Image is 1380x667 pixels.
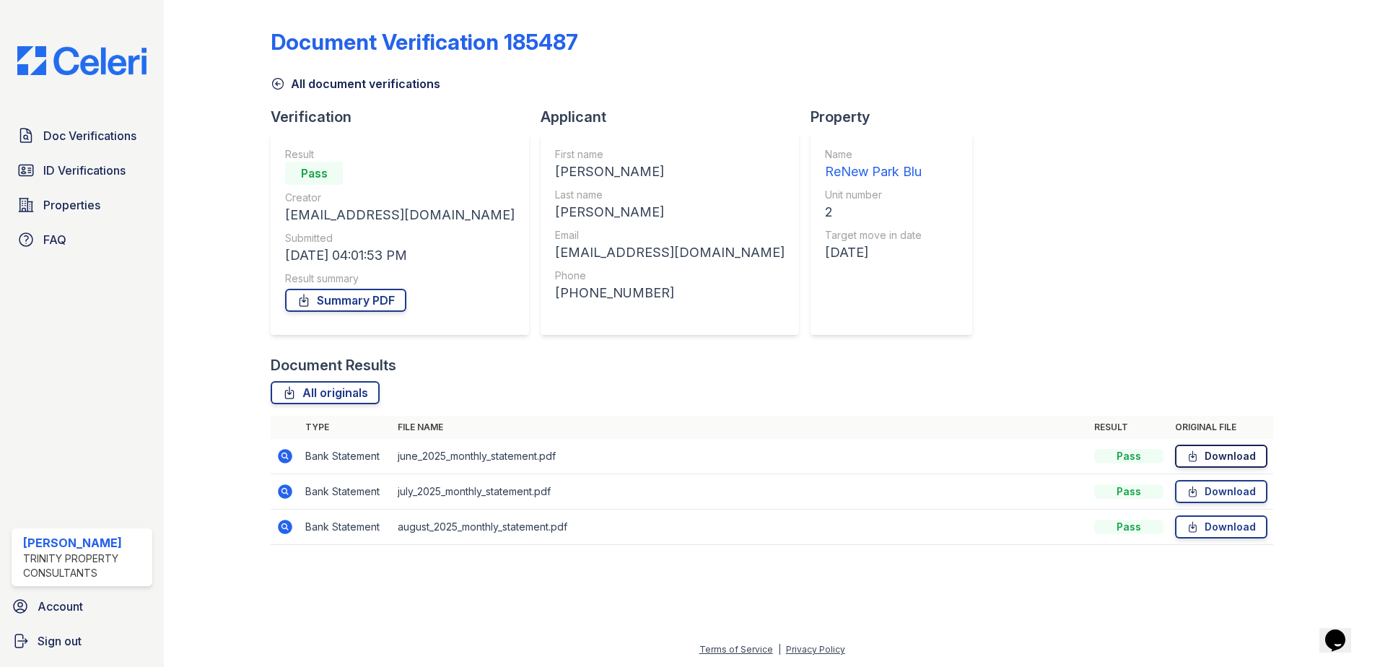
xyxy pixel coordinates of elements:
th: Original file [1169,416,1273,439]
td: august_2025_monthly_statement.pdf [392,510,1088,545]
div: | [778,644,781,655]
div: Unit number [825,188,922,202]
a: All originals [271,381,380,404]
a: Privacy Policy [786,644,845,655]
span: Doc Verifications [43,127,136,144]
a: Terms of Service [699,644,773,655]
div: Target move in date [825,228,922,243]
div: Pass [1094,520,1163,534]
a: Properties [12,191,152,219]
a: All document verifications [271,75,440,92]
span: FAQ [43,231,66,248]
div: Document Verification 185487 [271,29,578,55]
div: [DATE] [825,243,922,263]
td: june_2025_monthly_statement.pdf [392,439,1088,474]
a: Name ReNew Park Blu [825,147,922,182]
img: CE_Logo_Blue-a8612792a0a2168367f1c8372b55b34899dd931a85d93a1a3d3e32e68fde9ad4.png [6,46,158,75]
div: Document Results [271,355,396,375]
div: Pass [1094,449,1163,463]
span: ID Verifications [43,162,126,179]
div: Name [825,147,922,162]
th: Type [300,416,392,439]
a: Account [6,592,158,621]
td: july_2025_monthly_statement.pdf [392,474,1088,510]
span: Properties [43,196,100,214]
div: [EMAIL_ADDRESS][DOMAIN_NAME] [555,243,785,263]
a: Sign out [6,627,158,655]
div: ReNew Park Blu [825,162,922,182]
div: Submitted [285,231,515,245]
td: Bank Statement [300,439,392,474]
div: Last name [555,188,785,202]
div: First name [555,147,785,162]
div: [PHONE_NUMBER] [555,283,785,303]
span: Sign out [38,632,82,650]
div: [PERSON_NAME] [23,534,147,552]
td: Bank Statement [300,510,392,545]
div: Pass [285,162,343,185]
a: Download [1175,480,1267,503]
div: Verification [271,107,541,127]
a: ID Verifications [12,156,152,185]
iframe: chat widget [1319,609,1366,653]
a: Download [1175,445,1267,468]
div: Email [555,228,785,243]
div: [EMAIL_ADDRESS][DOMAIN_NAME] [285,205,515,225]
a: Download [1175,515,1267,539]
a: Summary PDF [285,289,406,312]
div: Result summary [285,271,515,286]
span: Account [38,598,83,615]
div: [PERSON_NAME] [555,162,785,182]
td: Bank Statement [300,474,392,510]
div: Creator [285,191,515,205]
a: FAQ [12,225,152,254]
div: Trinity Property Consultants [23,552,147,580]
th: Result [1088,416,1169,439]
div: Applicant [541,107,811,127]
div: [DATE] 04:01:53 PM [285,245,515,266]
a: Doc Verifications [12,121,152,150]
div: Pass [1094,484,1163,499]
div: [PERSON_NAME] [555,202,785,222]
div: Property [811,107,984,127]
div: Phone [555,269,785,283]
div: Result [285,147,515,162]
th: File name [392,416,1088,439]
div: 2 [825,202,922,222]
